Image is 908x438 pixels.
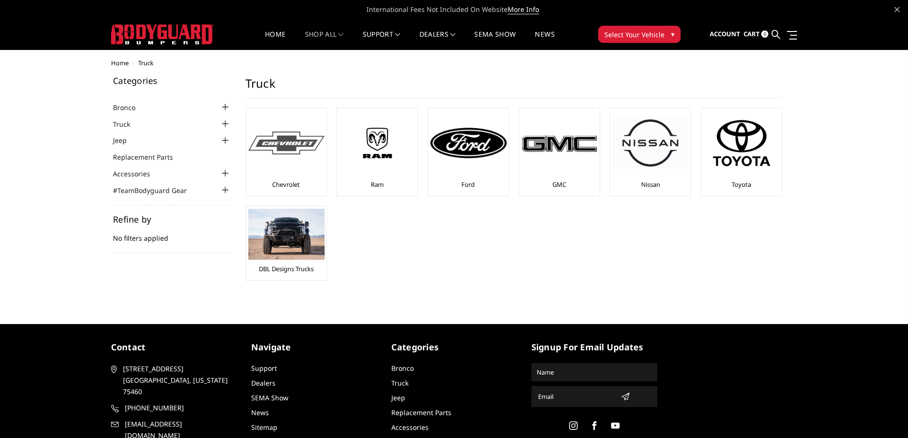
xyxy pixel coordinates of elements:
span: [STREET_ADDRESS] [GEOGRAPHIC_DATA], [US_STATE] 75460 [123,363,234,397]
a: Dealers [419,31,456,50]
a: Jeep [113,135,139,145]
a: [PHONE_NUMBER] [111,402,237,414]
a: Bronco [113,102,147,112]
a: Nissan [641,180,660,189]
h1: Truck [245,76,781,98]
a: Ford [461,180,475,189]
h5: signup for email updates [531,341,657,354]
h5: Navigate [251,341,377,354]
span: 0 [761,31,768,38]
a: Cart 0 [744,21,768,47]
a: Ram [371,180,384,189]
input: Email [534,389,617,404]
a: Bronco [391,364,414,373]
a: Home [265,31,286,50]
a: News [535,31,554,50]
a: Accessories [391,423,428,432]
a: Toyota [732,180,751,189]
a: Support [251,364,277,373]
div: No filters applied [113,215,231,253]
h5: Categories [391,341,517,354]
a: SEMA Show [474,31,516,50]
a: More Info [508,5,539,14]
a: Sitemap [251,423,277,432]
a: Jeep [391,393,405,402]
a: Replacement Parts [113,152,185,162]
a: Chevrolet [272,180,300,189]
a: shop all [305,31,344,50]
a: GMC [552,180,566,189]
a: DBL Designs Trucks [259,265,314,273]
span: Select Your Vehicle [604,30,664,40]
a: Home [111,59,129,67]
a: Replacement Parts [391,408,451,417]
a: #TeamBodyguard Gear [113,185,199,195]
span: [PHONE_NUMBER] [125,402,235,414]
button: Select Your Vehicle [598,26,681,43]
span: Cart [744,30,760,38]
a: Dealers [251,378,275,387]
input: Name [533,365,656,380]
a: Accessories [113,169,162,179]
a: Truck [113,119,142,129]
a: Account [710,21,740,47]
span: Account [710,30,740,38]
a: News [251,408,269,417]
span: Truck [138,59,153,67]
h5: contact [111,341,237,354]
span: ▾ [671,29,674,39]
a: SEMA Show [251,393,288,402]
a: Support [363,31,400,50]
h5: Refine by [113,215,231,224]
img: BODYGUARD BUMPERS [111,24,214,44]
a: Truck [391,378,408,387]
h5: Categories [113,76,231,85]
